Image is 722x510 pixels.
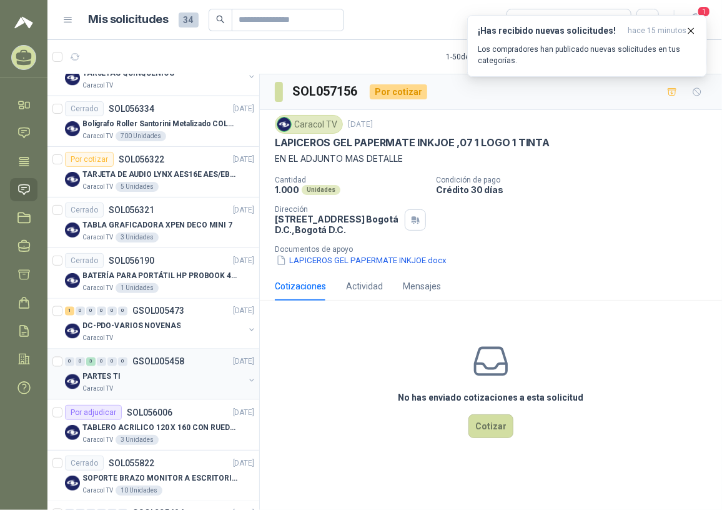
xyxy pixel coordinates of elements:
img: Company Logo [65,273,80,288]
a: CerradoSOL056190[DATE] Company LogoBATERÍA PARA PORTÁTIL HP PROBOOK 430 G8Caracol TV1 Unidades [47,248,259,299]
h3: No has enviado cotizaciones a esta solicitud [398,391,584,404]
div: Cerrado [65,202,104,217]
p: Dirección [275,205,400,214]
p: [DATE] [233,457,254,469]
img: Company Logo [65,374,80,389]
div: Cotizaciones [275,279,326,293]
p: Caracol TV [82,182,113,192]
div: Caracol TV [275,115,343,134]
p: SOL056334 [109,104,154,113]
div: Actividad [346,279,383,293]
p: [DATE] [233,204,254,216]
a: CerradoSOL056321[DATE] Company LogoTABLA GRAFICADORA XPEN DECO MINI 7Caracol TV3 Unidades [47,197,259,248]
p: Caracol TV [82,232,113,242]
div: Por cotizar [65,152,114,167]
div: 1 Unidades [116,283,159,293]
p: TARJETA DE AUDIO LYNX AES16E AES/EBU PCI [82,169,238,181]
p: DC-PDO-VARIOS NOVENAS [82,321,180,332]
p: PARTES TI [82,371,121,383]
img: Company Logo [65,476,80,491]
div: 10 Unidades [116,486,162,496]
a: 1 0 0 0 0 0 GSOL005473[DATE] Company LogoDC-PDO-VARIOS NOVENASCaracol TV [65,304,257,344]
div: 1 [65,307,74,316]
p: EN EL ADJUNTO MAS DETALLE [275,152,707,166]
div: 1 - 50 de 193 [446,47,523,67]
p: LAPICEROS GEL PAPERMATE INKJOE ,07 1 LOGO 1 TINTA [275,136,550,149]
div: 0 [107,307,117,316]
div: Cerrado [65,253,104,268]
p: [DATE] [233,306,254,317]
img: Company Logo [65,172,80,187]
p: TABLERO ACRILICO 120 X 160 CON RUEDAS [82,422,238,434]
p: Caracol TV [82,435,113,445]
div: 3 Unidades [116,232,159,242]
span: search [216,15,225,24]
p: GSOL005473 [132,307,184,316]
p: [DATE] [233,255,254,267]
p: Caracol TV [82,334,113,344]
h3: ¡Has recibido nuevas solicitudes! [478,26,623,36]
a: CerradoSOL055822[DATE] Company LogoSOPORTE BRAZO MONITOR A ESCRITORIO NBF80Caracol TV10 Unidades [47,451,259,501]
p: SOL056190 [109,256,154,265]
div: 0 [86,307,96,316]
p: GSOL005458 [132,357,184,366]
a: Por cotizarSOL056322[DATE] Company LogoTARJETA DE AUDIO LYNX AES16E AES/EBU PCICaracol TV5 Unidades [47,147,259,197]
div: 700 Unidades [116,131,166,141]
a: CerradoSOL056334[DATE] Company LogoBolígrafo Roller Santorini Metalizado COLOR MORADO 1logoCaraco... [47,96,259,147]
p: Los compradores han publicado nuevas solicitudes en tus categorías. [478,44,696,66]
p: SOL056321 [109,206,154,214]
p: Documentos de apoyo [275,245,717,254]
div: Todas [515,13,541,27]
div: 0 [65,357,74,366]
p: Caracol TV [82,384,113,394]
p: Caracol TV [82,81,113,91]
p: SOPORTE BRAZO MONITOR A ESCRITORIO NBF80 [82,472,238,484]
img: Company Logo [65,425,80,440]
div: Por adjudicar [65,405,122,420]
p: BATERÍA PARA PORTÁTIL HP PROBOOK 430 G8 [82,270,238,282]
button: 1 [685,9,707,31]
p: [DATE] [233,103,254,115]
div: 0 [107,357,117,366]
button: ¡Has recibido nuevas solicitudes!hace 15 minutos Los compradores han publicado nuevas solicitudes... [467,15,707,77]
div: Cerrado [65,456,104,471]
span: 34 [179,12,199,27]
div: 5 Unidades [116,182,159,192]
div: Unidades [302,185,340,195]
div: 0 [76,307,85,316]
img: Company Logo [65,121,80,136]
div: 0 [97,357,106,366]
p: SOL055822 [109,459,154,467]
div: 0 [118,307,127,316]
p: SOL056322 [119,155,164,164]
span: hace 15 minutos [628,26,686,36]
img: Logo peakr [14,15,33,30]
p: SOL056006 [127,408,172,417]
img: Company Logo [65,71,80,86]
div: 3 [86,357,96,366]
h3: SOL057156 [293,82,360,101]
img: Company Logo [65,222,80,237]
a: 0 0 3 0 0 0 GSOL005458[DATE] Company LogoPARTES TICaracol TV [65,354,257,394]
span: 1 [697,6,711,17]
p: TABLA GRAFICADORA XPEN DECO MINI 7 [82,219,232,231]
div: 0 [76,357,85,366]
div: Mensajes [403,279,441,293]
button: Cotizar [468,414,513,438]
p: [DATE] [233,407,254,419]
p: Cantidad [275,176,426,184]
p: Condición de pago [436,176,717,184]
p: Caracol TV [82,283,113,293]
p: [DATE] [233,356,254,368]
a: Por adjudicarSOL056006[DATE] Company LogoTABLERO ACRILICO 120 X 160 CON RUEDASCaracol TV3 Unidades [47,400,259,451]
p: 1.000 [275,184,299,195]
p: [STREET_ADDRESS] Bogotá D.C. , Bogotá D.C. [275,214,400,235]
p: Crédito 30 días [436,184,717,195]
img: Company Logo [65,324,80,339]
p: Caracol TV [82,131,113,141]
p: Bolígrafo Roller Santorini Metalizado COLOR MORADO 1logo [82,118,238,130]
p: Caracol TV [82,486,113,496]
h1: Mis solicitudes [89,11,169,29]
p: [DATE] [233,154,254,166]
div: 0 [97,307,106,316]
